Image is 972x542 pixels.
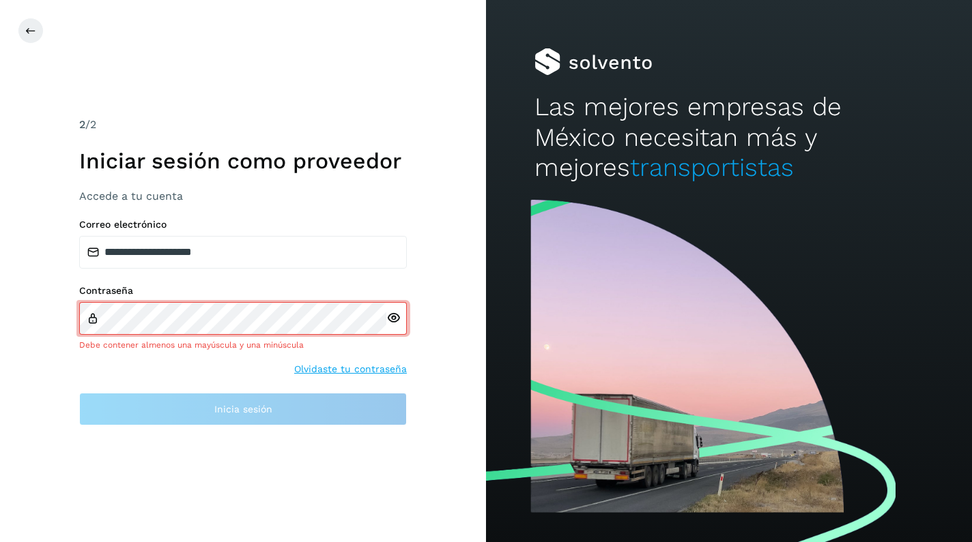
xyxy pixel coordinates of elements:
h2: Las mejores empresas de México necesitan más y mejores [534,92,924,183]
label: Correo electrónico [79,219,407,230]
button: Inicia sesión [79,393,407,425]
span: 2 [79,118,85,131]
label: Contraseña [79,285,407,297]
h1: Iniciar sesión como proveedor [79,148,407,174]
span: transportistas [630,153,794,182]
a: Olvidaste tu contraseña [294,362,407,376]
h3: Accede a tu cuenta [79,190,407,202]
div: Debe contener almenos una mayúscula y una minúscula [79,339,407,351]
div: /2 [79,117,407,133]
span: Inicia sesión [214,404,272,414]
